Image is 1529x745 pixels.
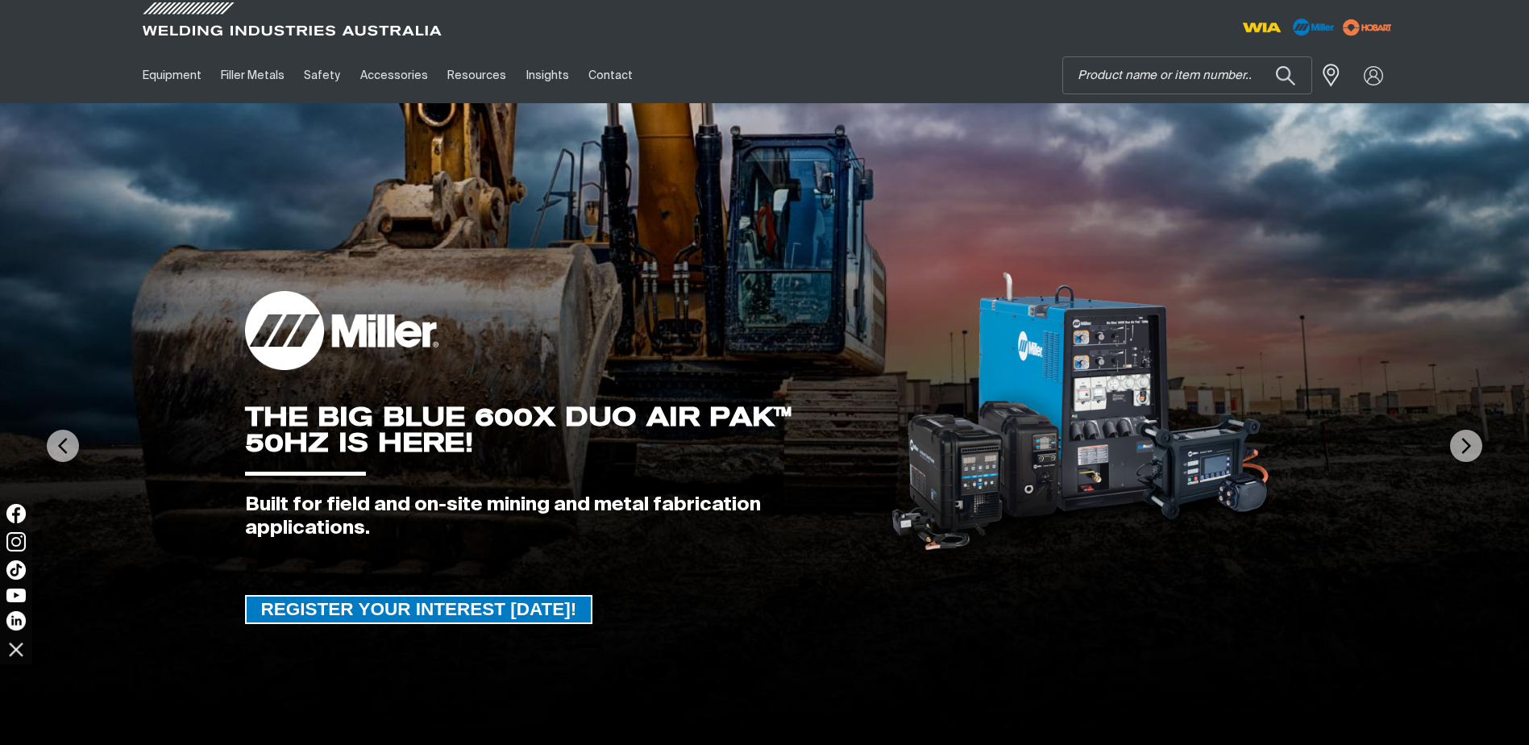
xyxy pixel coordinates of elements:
img: miller [1338,15,1397,40]
img: PrevArrow [47,430,79,462]
button: Search products [1258,56,1313,94]
img: Facebook [6,504,26,523]
img: YouTube [6,589,26,602]
a: Insights [516,48,578,103]
a: Contact [579,48,642,103]
img: Instagram [6,532,26,551]
div: Built for field and on-site mining and metal fabrication applications. [245,493,866,540]
a: Accessories [351,48,438,103]
img: LinkedIn [6,611,26,631]
a: REGISTER YOUR INTEREST TODAY! [245,595,593,624]
a: Equipment [133,48,211,103]
input: Product name or item number... [1063,57,1311,94]
a: Resources [438,48,516,103]
a: Filler Metals [211,48,294,103]
img: NextArrow [1450,430,1482,462]
div: THE BIG BLUE 600X DUO AIR PAK™ 50HZ IS HERE! [245,404,866,456]
span: REGISTER YOUR INTEREST [DATE]! [247,595,592,624]
img: hide socials [2,635,30,663]
nav: Main [133,48,1081,103]
img: TikTok [6,560,26,580]
a: Safety [294,48,350,103]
